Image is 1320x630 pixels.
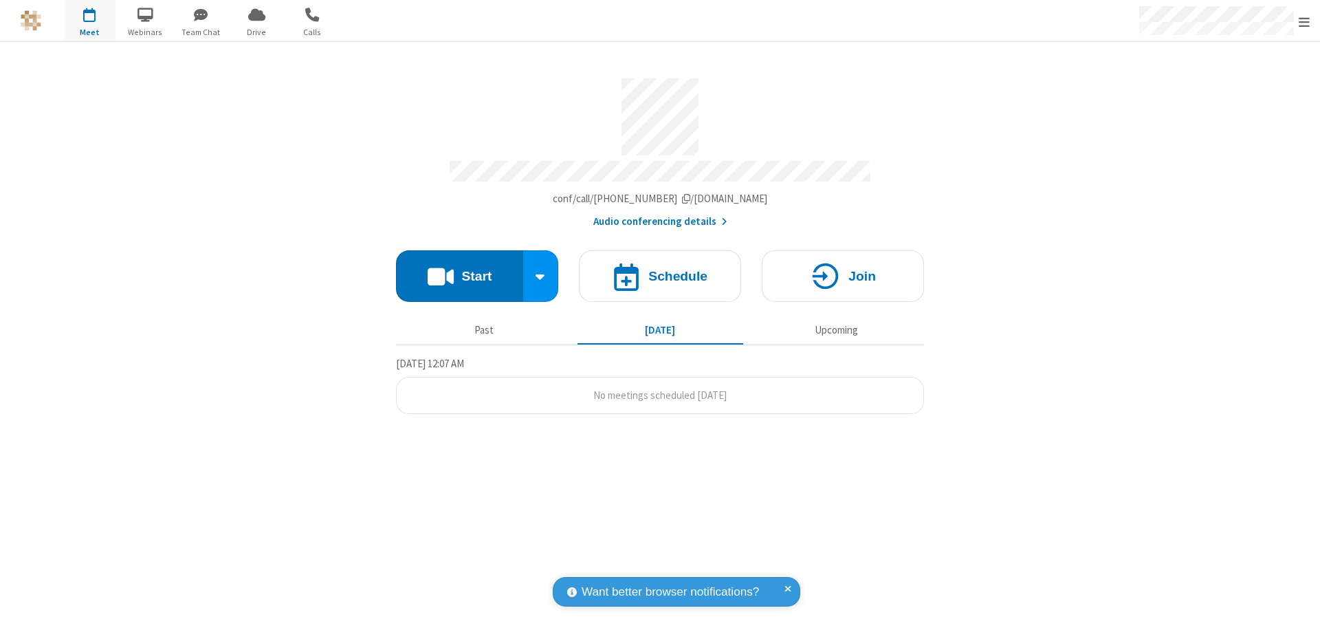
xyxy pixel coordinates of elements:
[401,317,567,343] button: Past
[553,192,768,205] span: Copy my meeting room link
[396,68,924,230] section: Account details
[593,389,727,402] span: No meetings scheduled [DATE]
[461,270,492,283] h4: Start
[396,356,924,415] section: Today's Meetings
[64,26,115,39] span: Meet
[593,214,727,230] button: Audio conferencing details
[396,357,464,370] span: [DATE] 12:07 AM
[21,10,41,31] img: QA Selenium DO NOT DELETE OR CHANGE
[287,26,338,39] span: Calls
[523,250,559,302] div: Start conference options
[579,250,741,302] button: Schedule
[753,317,919,343] button: Upcoming
[577,317,743,343] button: [DATE]
[762,250,924,302] button: Join
[848,270,876,283] h4: Join
[396,250,523,302] button: Start
[120,26,171,39] span: Webinars
[231,26,283,39] span: Drive
[553,191,768,207] button: Copy my meeting room linkCopy my meeting room link
[582,583,759,601] span: Want better browser notifications?
[175,26,227,39] span: Team Chat
[648,270,707,283] h4: Schedule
